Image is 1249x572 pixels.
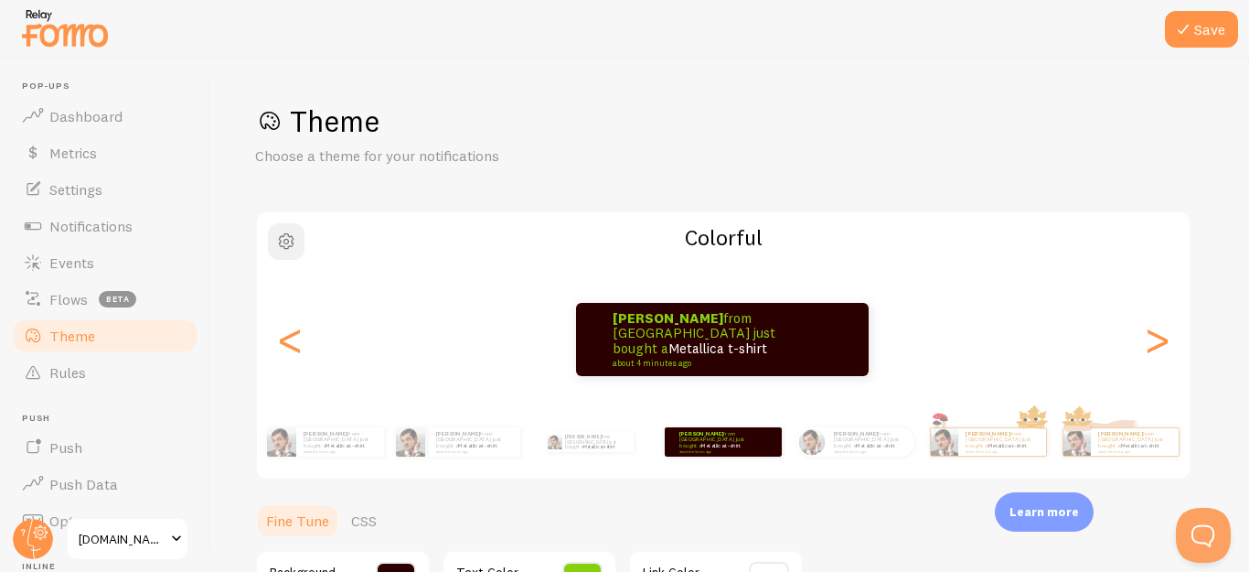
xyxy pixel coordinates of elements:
a: Settings [11,171,199,208]
a: Metallica t-shirt [701,442,741,449]
strong: [PERSON_NAME] [436,430,480,437]
img: Fomo [396,427,425,457]
a: Rules [11,354,199,391]
small: about 4 minutes ago [613,359,790,368]
span: Rules [49,363,86,382]
p: Choose a theme for your notifications [255,146,694,167]
p: from [GEOGRAPHIC_DATA] just bought a [304,430,377,453]
span: Push Data [49,475,118,493]
span: Theme [49,327,95,345]
p: from [GEOGRAPHIC_DATA] just bought a [436,430,513,453]
span: Opt-In [49,512,92,530]
img: fomo-relay-logo-orange.svg [19,5,111,51]
p: from [GEOGRAPHIC_DATA] just bought a [679,430,753,453]
a: Metallica t-shirt [987,442,1027,449]
span: beta [99,291,136,308]
span: Push [22,413,199,425]
a: Metallica t-shirt [326,442,365,449]
a: Push Data [11,466,199,502]
a: Metrics [11,135,199,171]
span: Push [49,438,82,457]
a: Theme [11,318,199,354]
a: CSS [340,502,388,539]
p: from [GEOGRAPHIC_DATA] just bought a [565,432,626,452]
strong: [PERSON_NAME] [1098,430,1142,437]
span: Metrics [49,144,97,162]
iframe: Help Scout Beacon - Open [1176,508,1231,563]
small: about 4 minutes ago [679,449,751,453]
span: Pop-ups [22,81,199,92]
span: Dashboard [49,107,123,125]
p: from [GEOGRAPHIC_DATA] just bought a [1098,430,1171,453]
p: from [GEOGRAPHIC_DATA] just bought a [966,430,1039,453]
div: Learn more [995,492,1094,532]
img: Fomo [1062,428,1090,456]
a: Push [11,429,199,466]
a: Metallica t-shirt [1120,442,1159,449]
small: about 4 minutes ago [1098,449,1169,453]
a: [DOMAIN_NAME] [66,517,189,561]
a: Events [11,244,199,281]
strong: [PERSON_NAME] [966,430,1009,437]
img: Fomo [930,428,957,456]
strong: [PERSON_NAME] [613,309,723,327]
img: Fomo [267,427,296,457]
img: Fomo [798,428,825,455]
p: Learn more [1009,503,1079,521]
small: about 4 minutes ago [966,449,1037,453]
a: Fine Tune [255,502,340,539]
a: Flows beta [11,281,199,318]
a: Metallica t-shirt [583,444,614,449]
p: from [GEOGRAPHIC_DATA] just bought a [834,430,907,453]
a: Notifications [11,208,199,244]
a: Opt-In [11,502,199,539]
span: Notifications [49,217,133,235]
img: Fomo [547,435,561,449]
a: Metallica t-shirt [668,340,767,357]
strong: [PERSON_NAME] [834,430,878,437]
strong: [PERSON_NAME] [304,430,347,437]
a: Metallica t-shirt [856,442,895,449]
span: Flows [49,290,88,308]
h1: Theme [255,103,1205,140]
div: Next slide [1146,274,1168,405]
strong: [PERSON_NAME] [679,430,723,437]
a: Dashboard [11,98,199,135]
strong: [PERSON_NAME] [565,434,602,439]
span: Settings [49,180,102,199]
span: Events [49,254,94,272]
div: Previous slide [279,274,301,405]
p: from [GEOGRAPHIC_DATA] just bought a [613,311,795,368]
a: Metallica t-shirt [458,442,497,449]
h2: Colorful [257,223,1190,252]
small: about 4 minutes ago [304,449,375,453]
small: about 4 minutes ago [834,449,905,453]
small: about 4 minutes ago [436,449,511,453]
span: [DOMAIN_NAME] [79,528,165,550]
